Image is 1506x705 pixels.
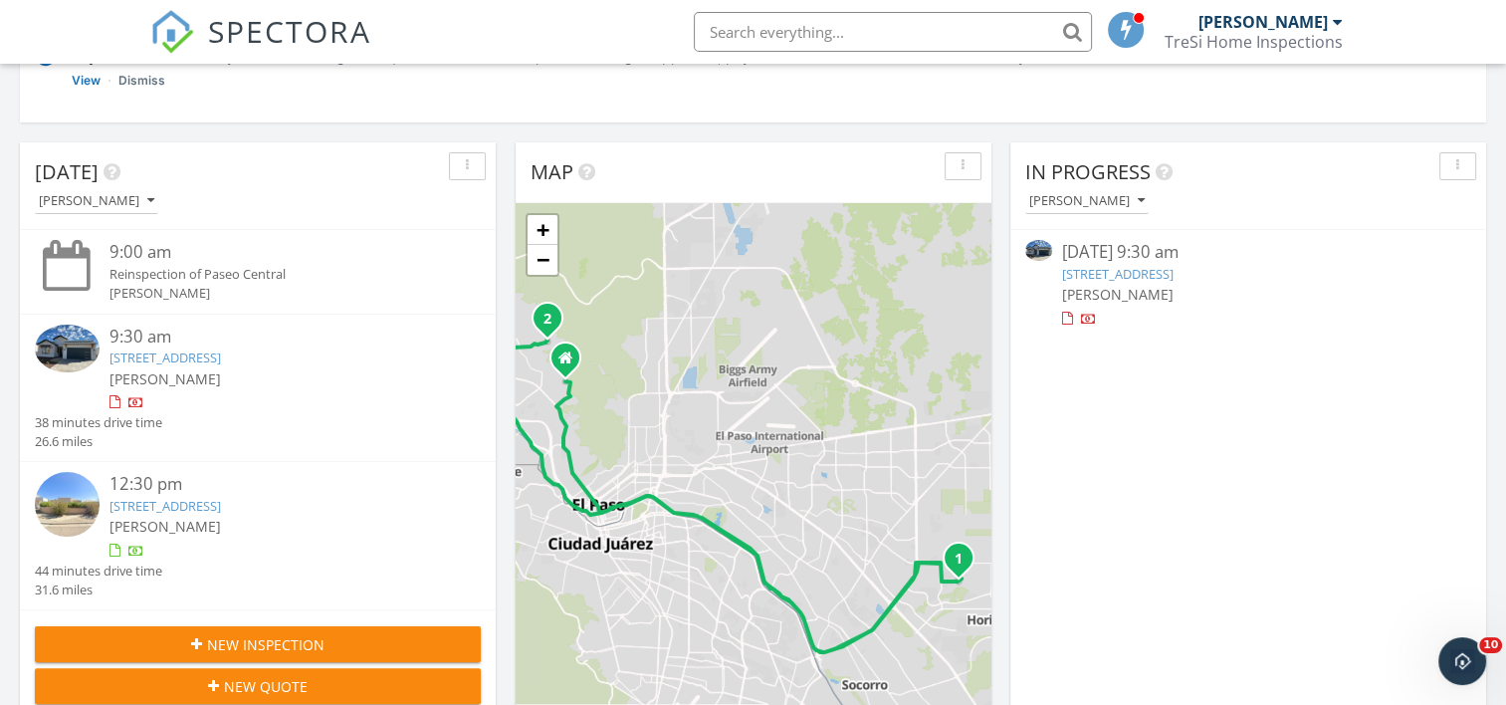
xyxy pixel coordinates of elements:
div: 44 minutes drive time [35,562,162,581]
div: 952 Nayland, El Paso, TX 79928 [959,558,970,570]
a: Zoom out [528,245,557,275]
div: [PERSON_NAME] [109,284,444,303]
img: streetview [35,472,100,537]
img: The Best Home Inspection Software - Spectora [150,10,194,54]
div: 9:30 am [109,325,444,350]
div: [DATE] 9:30 am [1062,240,1433,265]
img: 9559170%2Freports%2F12b233f9-0971-4dc5-9aaa-07e5b0925ad6%2Fcover_photos%2FcheO6NByJ7wYwSiTcOHj%2F... [1025,240,1052,260]
div: [PERSON_NAME] [1029,194,1145,208]
span: New Quote [224,676,308,697]
a: 9:30 am [STREET_ADDRESS] [PERSON_NAME] 38 minutes drive time 26.6 miles [35,325,481,452]
input: Search everything... [694,12,1092,52]
div: TreSi Home Inspections [1165,32,1343,52]
div: 1581 Via Appia St, El Paso, TX 79912 [547,318,559,330]
span: [DATE] [35,158,99,185]
span: [PERSON_NAME] [109,517,221,536]
span: In Progress [1025,158,1151,185]
button: [PERSON_NAME] [35,188,158,215]
div: 38 minutes drive time [35,413,162,432]
span: [PERSON_NAME] [1062,285,1174,304]
div: [PERSON_NAME] [39,194,154,208]
span: 10 [1479,637,1502,653]
a: 12:30 pm [STREET_ADDRESS] [PERSON_NAME] 44 minutes drive time 31.6 miles [35,472,481,599]
a: Zoom in [528,215,557,245]
button: New Quote [35,668,481,704]
span: [PERSON_NAME] [109,369,221,388]
span: SPECTORA [208,10,371,52]
a: [DATE] 9:30 am [STREET_ADDRESS] [PERSON_NAME] [1025,240,1471,329]
div: 9:00 am [109,240,444,265]
i: 2 [543,313,551,327]
div: 505 Irondale Dr, El Paso TX 79912 [565,357,577,369]
img: 9559170%2Freports%2F12b233f9-0971-4dc5-9aaa-07e5b0925ad6%2Fcover_photos%2FcheO6NByJ7wYwSiTcOHj%2F... [35,325,100,372]
a: [STREET_ADDRESS] [1062,265,1174,283]
div: 12:30 pm [109,472,444,497]
a: SPECTORA [150,27,371,69]
button: [PERSON_NAME] [1025,188,1149,215]
div: 8d [1425,46,1470,91]
button: New Inspection [35,626,481,662]
div: 31.6 miles [35,581,162,599]
i: 1 [955,553,963,567]
iframe: Intercom live chat [1438,637,1486,685]
div: Reinspection of Paseo Central [109,265,444,284]
a: [STREET_ADDRESS] [109,349,221,366]
div: 26.6 miles [35,432,162,451]
span: New Inspection [207,634,324,655]
div: [PERSON_NAME] [1198,12,1328,32]
a: Dismiss [118,71,165,91]
a: View [72,71,101,91]
span: Map [531,158,573,185]
a: [STREET_ADDRESS] [109,497,221,515]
